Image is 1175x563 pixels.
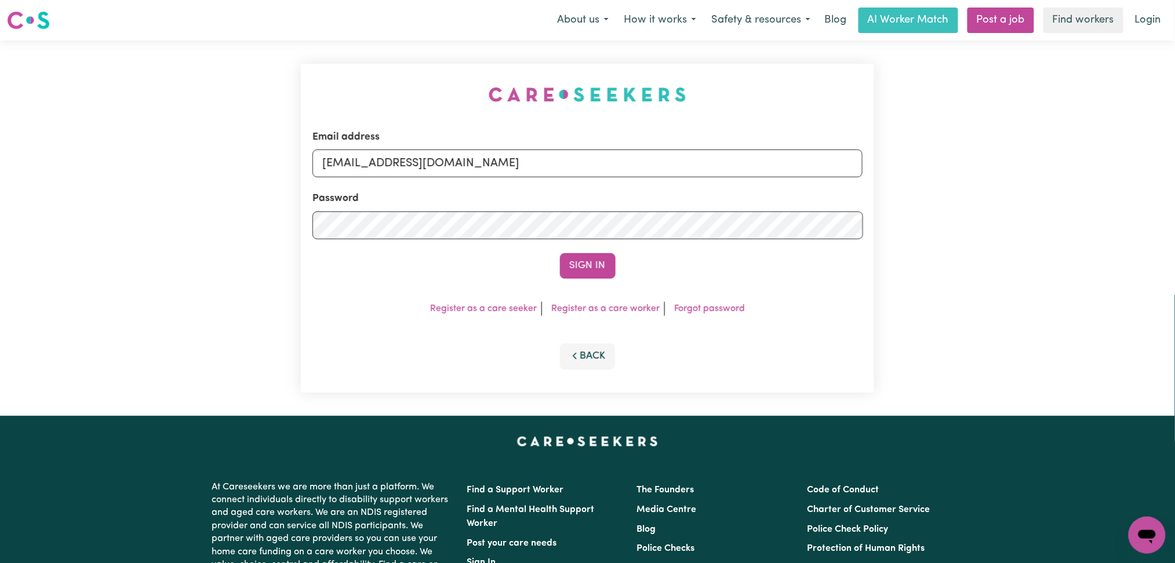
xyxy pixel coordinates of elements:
a: Police Checks [637,544,695,553]
button: How it works [616,8,704,32]
iframe: Button to launch messaging window [1129,517,1166,554]
a: Blog [637,525,656,534]
a: Protection of Human Rights [807,544,925,553]
a: Charter of Customer Service [807,505,930,514]
button: Sign In [560,253,616,279]
img: Careseekers logo [7,10,50,31]
a: AI Worker Match [858,8,958,33]
a: Careseekers home page [517,437,658,446]
button: About us [550,8,616,32]
a: Forgot password [674,304,745,313]
input: Email address [312,149,863,177]
a: Careseekers logo [7,7,50,34]
button: Safety & resources [704,8,818,32]
a: Find a Mental Health Support Worker [467,505,595,528]
a: Media Centre [637,505,697,514]
a: Police Check Policy [807,525,888,534]
a: Find a Support Worker [467,485,564,495]
label: Email address [312,130,380,145]
a: Register as a care worker [551,304,660,313]
a: Post a job [967,8,1034,33]
a: Code of Conduct [807,485,879,495]
a: The Founders [637,485,694,495]
button: Back [560,343,616,369]
a: Blog [818,8,854,33]
a: Find workers [1043,8,1123,33]
label: Password [312,191,359,206]
a: Register as a care seeker [430,304,537,313]
a: Login [1128,8,1168,33]
a: Post your care needs [467,539,557,548]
